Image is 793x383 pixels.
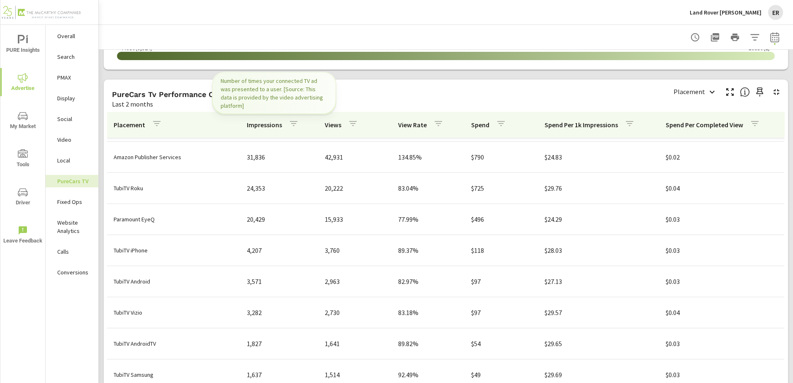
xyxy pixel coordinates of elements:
p: 20,222 [325,183,385,193]
div: ER [768,5,783,20]
p: 42,931 [325,152,385,162]
p: Social [57,115,92,123]
p: $0.02 [666,152,778,162]
div: Local [46,154,98,167]
p: 134.85% [398,152,458,162]
p: $54 [471,339,531,349]
p: $0.03 [666,276,778,286]
p: View Rate [398,121,427,129]
p: PMAX [57,73,92,82]
p: PureCars TV [57,177,92,185]
p: Paramount EyeQ [114,215,234,223]
p: Placement [114,121,145,129]
p: 89.37% [398,245,458,255]
p: Fixed Ops [57,198,92,206]
div: Search [46,51,98,63]
div: Display [46,92,98,104]
p: 82.97% [398,276,458,286]
p: $29.65 [545,339,652,349]
div: Overall [46,30,98,42]
div: PureCars TV [46,175,98,187]
p: Video [57,136,92,144]
div: nav menu [0,25,45,254]
p: 1,514 [325,370,385,380]
p: Local [57,156,92,165]
p: Display [57,94,92,102]
p: $28.03 [545,245,652,255]
p: 2,963 [325,276,385,286]
p: $49 [471,370,531,380]
span: PURE Insights [3,35,43,55]
span: Advertise [3,73,43,93]
p: $0.03 [666,214,778,224]
p: 20,429 [247,214,311,224]
p: Spend Per 1k Impressions [545,121,618,129]
p: $97 [471,308,531,318]
p: Calls [57,247,92,256]
p: $790 [471,152,531,162]
p: TubiTV AndroidTV [114,339,234,348]
p: 89.82% [398,339,458,349]
div: PMAX [46,71,98,84]
p: $0.04 [666,308,778,318]
p: $27.13 [545,276,652,286]
button: Minimize Widget [770,85,783,99]
div: Placement [669,85,720,99]
p: Land Rover [PERSON_NAME] [690,9,761,16]
p: $0.03 [666,370,778,380]
p: Impressions [247,121,282,129]
p: $0.04 [666,183,778,193]
p: Website Analytics [57,218,92,235]
p: TubiTV iPhone [114,246,234,255]
p: Overall [57,32,92,40]
button: Make Fullscreen [723,85,737,99]
span: This is a summary of PureCars TV performance by various segments. Use the dropdown in the top rig... [740,87,750,97]
p: Amazon Publisher Services [114,153,234,161]
p: Conversions [57,268,92,276]
span: Tools [3,149,43,170]
p: Spend Per Completed View [666,121,743,129]
p: $725 [471,183,531,193]
p: $97 [471,276,531,286]
p: $0.03 [666,339,778,349]
span: Save this to your personalized report [753,85,766,99]
span: My Market [3,111,43,131]
p: TubiTV Vizio [114,308,234,317]
p: 83.04% [398,183,458,193]
p: 92.49% [398,370,458,380]
p: 1,637 [247,370,311,380]
p: 83.18% [398,308,458,318]
p: $29.57 [545,308,652,318]
p: 4,207 [247,245,311,255]
div: Website Analytics [46,216,98,237]
p: TubiTV Samsung [114,371,234,379]
p: 1,641 [325,339,385,349]
p: $29.76 [545,183,652,193]
p: $496 [471,214,531,224]
p: $24.83 [545,152,652,162]
p: TubiTV Android [114,277,234,286]
div: Video [46,133,98,146]
p: Views [325,121,341,129]
div: Social [46,113,98,125]
p: $0.03 [666,245,778,255]
p: 2,730 [325,308,385,318]
p: $29.69 [545,370,652,380]
p: $24.29 [545,214,652,224]
p: Spend [471,121,489,129]
div: Fixed Ops [46,196,98,208]
p: 15,933 [325,214,385,224]
p: $118 [471,245,531,255]
p: 3,282 [247,308,311,318]
h5: PureCars Tv Performance Overview By Segment [112,90,289,99]
p: Search [57,53,92,61]
p: 31,836 [247,152,311,162]
span: Leave Feedback [3,225,43,246]
div: Conversions [46,266,98,279]
button: "Export Report to PDF" [707,29,723,46]
p: TubiTV Roku [114,184,234,192]
p: 1,827 [247,339,311,349]
p: Last 2 months [112,99,153,109]
span: Driver [3,187,43,208]
p: 3,571 [247,276,311,286]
